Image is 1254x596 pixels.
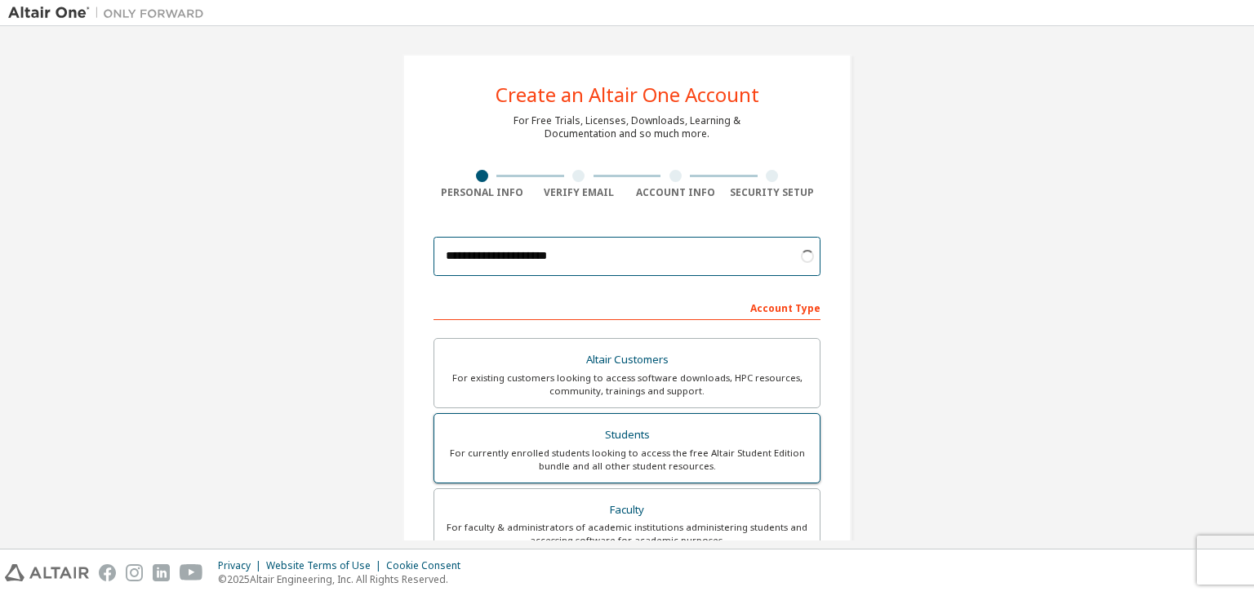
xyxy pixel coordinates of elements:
[444,521,810,547] div: For faculty & administrators of academic institutions administering students and accessing softwa...
[444,371,810,398] div: For existing customers looking to access software downloads, HPC resources, community, trainings ...
[444,447,810,473] div: For currently enrolled students looking to access the free Altair Student Edition bundle and all ...
[218,572,470,586] p: © 2025 Altair Engineering, Inc. All Rights Reserved.
[514,114,740,140] div: For Free Trials, Licenses, Downloads, Learning & Documentation and so much more.
[386,559,470,572] div: Cookie Consent
[99,564,116,581] img: facebook.svg
[180,564,203,581] img: youtube.svg
[724,186,821,199] div: Security Setup
[434,186,531,199] div: Personal Info
[266,559,386,572] div: Website Terms of Use
[496,85,759,105] div: Create an Altair One Account
[126,564,143,581] img: instagram.svg
[153,564,170,581] img: linkedin.svg
[434,294,820,320] div: Account Type
[444,424,810,447] div: Students
[5,564,89,581] img: altair_logo.svg
[8,5,212,21] img: Altair One
[627,186,724,199] div: Account Info
[218,559,266,572] div: Privacy
[531,186,628,199] div: Verify Email
[444,499,810,522] div: Faculty
[444,349,810,371] div: Altair Customers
